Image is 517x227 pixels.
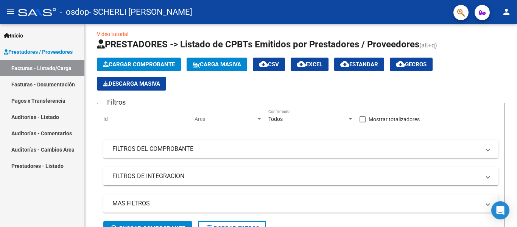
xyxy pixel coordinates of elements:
[112,145,480,153] mat-panel-title: FILTROS DEL COMPROBANTE
[259,59,268,69] mat-icon: cloud_download
[502,7,511,16] mat-icon: person
[193,61,241,68] span: Carga Masiva
[419,42,437,49] span: (alt+q)
[103,80,160,87] span: Descarga Masiva
[60,4,89,20] span: - osdop
[340,59,349,69] mat-icon: cloud_download
[6,7,15,16] mat-icon: menu
[297,61,322,68] span: EXCEL
[334,58,384,71] button: Estandar
[103,167,498,185] mat-expansion-panel-header: FILTROS DE INTEGRACION
[97,39,419,50] span: PRESTADORES -> Listado de CPBTs Emitidos por Prestadores / Proveedores
[396,61,427,68] span: Gecros
[97,31,128,37] a: Video tutorial
[195,116,256,122] span: Area
[491,201,509,219] div: Open Intercom Messenger
[89,4,192,20] span: - SCHERLI [PERSON_NAME]
[396,59,405,69] mat-icon: cloud_download
[4,31,23,40] span: Inicio
[187,58,247,71] button: Carga Masiva
[97,58,181,71] button: Cargar Comprobante
[103,61,175,68] span: Cargar Comprobante
[97,77,166,91] app-download-masive: Descarga masiva de comprobantes (adjuntos)
[97,77,166,91] button: Descarga Masiva
[103,140,498,158] mat-expansion-panel-header: FILTROS DEL COMPROBANTE
[103,97,129,108] h3: Filtros
[259,61,279,68] span: CSV
[112,172,480,180] mat-panel-title: FILTROS DE INTEGRACION
[390,58,433,71] button: Gecros
[268,116,283,122] span: Todos
[4,48,73,56] span: Prestadores / Proveedores
[103,194,498,213] mat-expansion-panel-header: MAS FILTROS
[340,61,378,68] span: Estandar
[297,59,306,69] mat-icon: cloud_download
[369,115,420,124] span: Mostrar totalizadores
[112,199,480,208] mat-panel-title: MAS FILTROS
[253,58,285,71] button: CSV
[291,58,329,71] button: EXCEL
